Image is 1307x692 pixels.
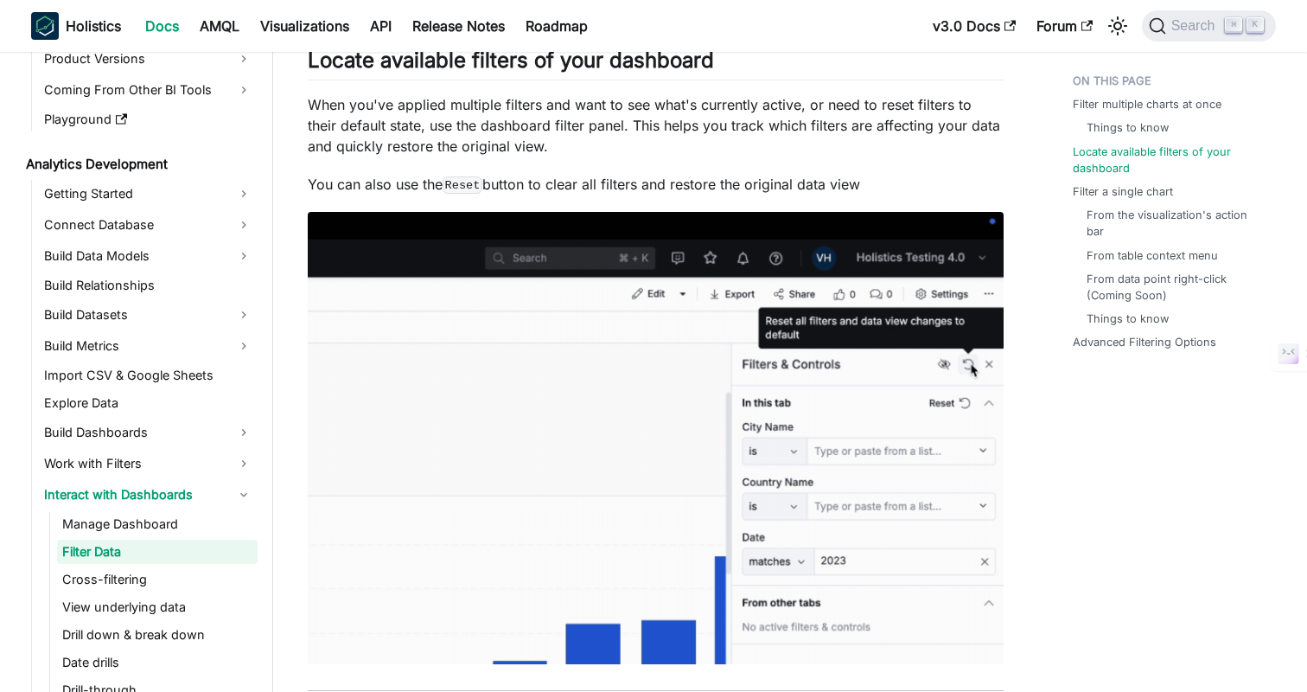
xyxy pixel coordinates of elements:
[1142,10,1276,42] button: Search (Command+K)
[1087,247,1218,264] a: From table context menu
[57,567,258,592] a: Cross-filtering
[308,48,1004,80] h2: Locate available filters of your dashboard
[1104,12,1132,40] button: Switch between dark and light mode (currently light mode)
[189,12,250,40] a: AMQL
[39,180,258,208] a: Getting Started
[39,211,258,239] a: Connect Database
[1087,311,1169,327] a: Things to know
[1073,144,1266,176] a: Locate available filters of your dashboard
[308,174,1004,195] p: You can also use the button to clear all filters and restore the original data view
[360,12,402,40] a: API
[308,94,1004,157] p: When you've applied multiple filters and want to see what's currently active, or need to reset fi...
[135,12,189,40] a: Docs
[39,301,258,329] a: Build Datasets
[31,12,59,40] img: Holistics
[31,12,121,40] a: HolisticsHolistics
[250,12,360,40] a: Visualizations
[1087,119,1169,136] a: Things to know
[39,76,258,104] a: Coming From Other BI Tools
[1087,207,1259,240] a: From the visualization's action bar
[1166,18,1226,34] span: Search
[1246,17,1264,33] kbd: K
[1073,334,1216,350] a: Advanced Filtering Options
[39,419,258,446] a: Build Dashboards
[39,481,258,509] a: Interact with Dashboards
[1087,271,1259,304] a: From data point right-click (Coming Soon)
[57,512,258,536] a: Manage Dashboard
[1073,183,1173,200] a: Filter a single chart
[308,212,1004,663] img: Open dashboard filter panel to see which filters is active
[922,12,1026,40] a: v3.0 Docs
[39,391,258,415] a: Explore Data
[21,152,258,176] a: Analytics Development
[1073,96,1221,112] a: Filter multiple charts at once
[515,12,598,40] a: Roadmap
[14,52,273,692] nav: Docs sidebar
[39,107,258,131] a: Playground
[57,540,258,564] a: Filter Data
[39,45,258,73] a: Product Versions
[39,363,258,388] a: Import CSV & Google Sheets
[57,650,258,675] a: Date drills
[39,273,258,298] a: Build Relationships
[1225,17,1242,33] kbd: ⌘
[39,242,258,270] a: Build Data Models
[443,176,482,194] code: Reset
[57,595,258,619] a: View underlying data
[39,332,258,360] a: Build Metrics
[1026,12,1103,40] a: Forum
[66,16,121,36] b: Holistics
[402,12,515,40] a: Release Notes
[57,623,258,647] a: Drill down & break down
[39,450,258,477] a: Work with Filters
